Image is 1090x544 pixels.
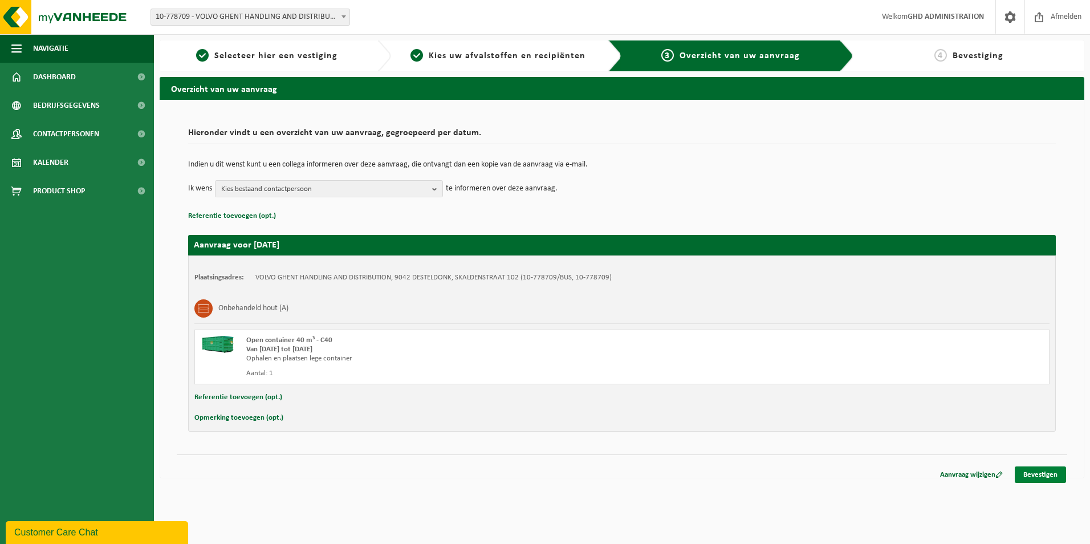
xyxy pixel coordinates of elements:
span: Navigatie [33,34,68,63]
button: Opmerking toevoegen (opt.) [194,411,283,425]
span: Overzicht van uw aanvraag [680,51,800,60]
span: Bedrijfsgegevens [33,91,100,120]
a: Bevestigen [1015,466,1066,483]
a: 2Kies uw afvalstoffen en recipiënten [397,49,600,63]
span: 1 [196,49,209,62]
span: Kies uw afvalstoffen en recipiënten [429,51,585,60]
span: 2 [410,49,423,62]
div: Ophalen en plaatsen lege container [246,354,668,363]
span: Open container 40 m³ - C40 [246,336,332,344]
button: Referentie toevoegen (opt.) [188,209,276,224]
p: Indien u dit wenst kunt u een collega informeren over deze aanvraag, die ontvangt dan een kopie v... [188,161,1056,169]
a: 1Selecteer hier een vestiging [165,49,368,63]
span: Dashboard [33,63,76,91]
span: Contactpersonen [33,120,99,148]
h2: Overzicht van uw aanvraag [160,77,1084,99]
button: Kies bestaand contactpersoon [215,180,443,197]
strong: Van [DATE] tot [DATE] [246,346,312,353]
span: 10-778709 - VOLVO GHENT HANDLING AND DISTRIBUTION - DESTELDONK [151,9,349,25]
span: Product Shop [33,177,85,205]
a: Aanvraag wijzigen [932,466,1011,483]
span: Selecteer hier een vestiging [214,51,337,60]
span: 10-778709 - VOLVO GHENT HANDLING AND DISTRIBUTION - DESTELDONK [151,9,350,26]
span: 4 [934,49,947,62]
strong: Plaatsingsadres: [194,274,244,281]
h2: Hieronder vindt u een overzicht van uw aanvraag, gegroepeerd per datum. [188,128,1056,144]
td: VOLVO GHENT HANDLING AND DISTRIBUTION, 9042 DESTELDONK, SKALDENSTRAAT 102 (10-778709/BUS, 10-778709) [255,273,612,282]
button: Referentie toevoegen (opt.) [194,390,282,405]
strong: Aanvraag voor [DATE] [194,241,279,250]
strong: GHD ADMINISTRATION [908,13,984,21]
span: Kies bestaand contactpersoon [221,181,428,198]
span: Bevestiging [953,51,1003,60]
img: HK-XC-40-GN-00.png [201,336,235,353]
span: 3 [661,49,674,62]
div: Aantal: 1 [246,369,668,378]
iframe: chat widget [6,519,190,544]
p: Ik wens [188,180,212,197]
p: te informeren over deze aanvraag. [446,180,558,197]
span: Kalender [33,148,68,177]
h3: Onbehandeld hout (A) [218,299,288,318]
